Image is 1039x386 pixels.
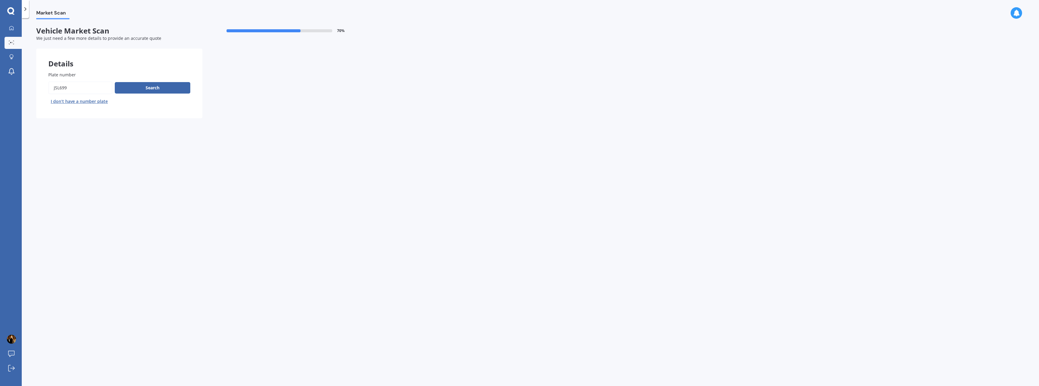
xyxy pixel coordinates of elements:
[7,335,16,344] img: ACg8ocLT0GyoqnGEFxRVWAAhWKif0pw2vWSDr2iyw9pk-Zz3DuOnpaCk=s96-c
[36,49,202,67] div: Details
[36,10,69,18] span: Market Scan
[48,72,76,78] span: Plate number
[48,97,110,106] button: I don’t have a number plate
[337,29,345,33] span: 70 %
[36,35,161,41] span: We just need a few more details to provide an accurate quote
[115,82,190,94] button: Search
[36,27,202,35] span: Vehicle Market Scan
[48,81,112,94] input: Enter plate number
